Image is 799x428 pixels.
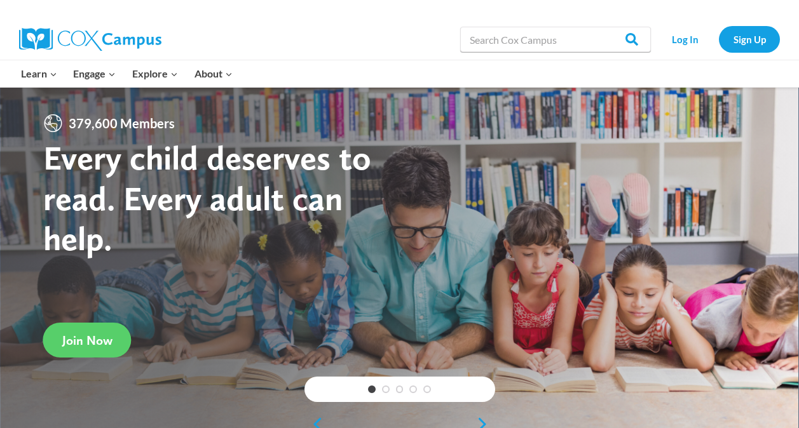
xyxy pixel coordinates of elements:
[13,60,240,87] nav: Primary Navigation
[73,65,116,82] span: Engage
[657,26,713,52] a: Log In
[460,27,651,52] input: Search Cox Campus
[368,385,376,393] a: 1
[382,385,390,393] a: 2
[132,65,178,82] span: Explore
[43,137,371,258] strong: Every child deserves to read. Every adult can help.
[396,385,404,393] a: 3
[423,385,431,393] a: 5
[195,65,233,82] span: About
[409,385,417,393] a: 4
[657,26,780,52] nav: Secondary Navigation
[719,26,780,52] a: Sign Up
[43,323,132,358] a: Join Now
[21,65,57,82] span: Learn
[19,28,161,51] img: Cox Campus
[62,333,113,348] span: Join Now
[64,113,180,133] span: 379,600 Members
